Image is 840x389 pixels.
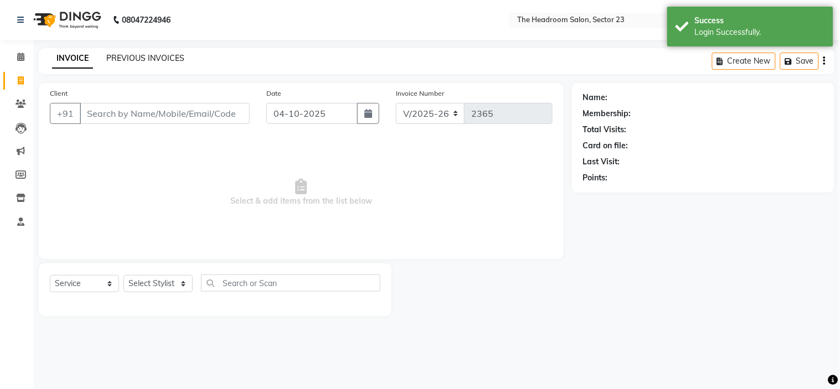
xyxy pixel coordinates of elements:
div: Name: [583,92,608,103]
b: 08047224946 [122,4,171,35]
div: Membership: [583,108,631,120]
button: Create New [712,53,776,70]
label: Invoice Number [396,89,444,98]
label: Date [266,89,281,98]
button: +91 [50,103,81,124]
div: Total Visits: [583,124,627,136]
img: logo [28,4,104,35]
div: Login Successfully. [695,27,825,38]
input: Search or Scan [201,274,380,292]
label: Client [50,89,68,98]
span: Select & add items from the list below [50,137,553,248]
div: Success [695,15,825,27]
div: Last Visit: [583,156,620,168]
div: Card on file: [583,140,628,152]
input: Search by Name/Mobile/Email/Code [80,103,250,124]
button: Save [780,53,819,70]
div: Points: [583,172,608,184]
a: PREVIOUS INVOICES [106,53,184,63]
a: INVOICE [52,49,93,69]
